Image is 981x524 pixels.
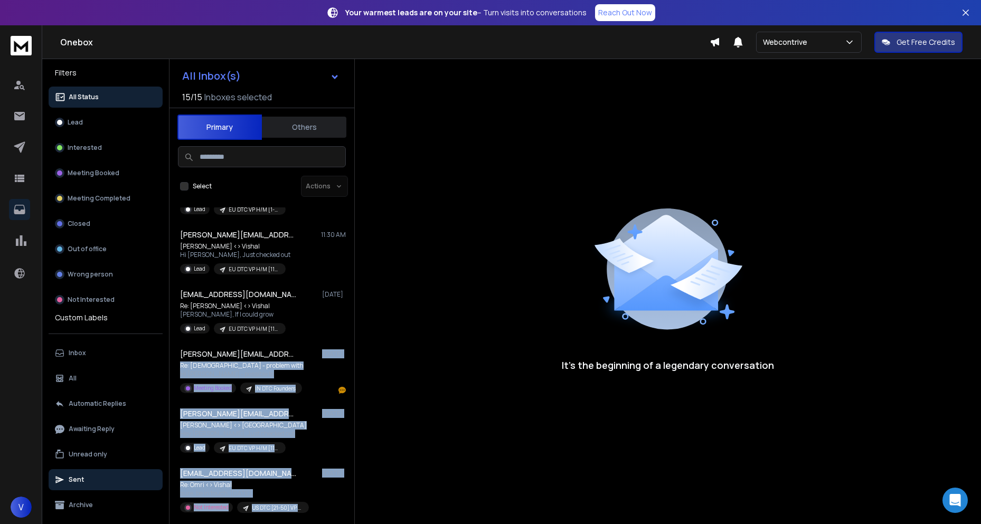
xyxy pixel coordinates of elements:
[68,169,119,177] p: Meeting Booked
[49,469,163,490] button: Sent
[229,265,279,273] p: EU DTC VP H/M [11-20]
[180,370,304,378] p: Hi [PERSON_NAME] - possible to
[321,231,346,239] p: 11:30 AM
[180,408,296,419] h1: [PERSON_NAME][EMAIL_ADDRESS][PERSON_NAME][PERSON_NAME][DOMAIN_NAME]
[180,251,290,259] p: Hi [PERSON_NAME], Just checked out
[897,37,955,47] p: Get Free Credits
[69,475,84,484] p: Sent
[49,239,163,260] button: Out of office
[562,358,774,373] p: It’s the beginning of a legendary conversation
[595,4,655,21] a: Reach Out Now
[49,87,163,108] button: All Status
[69,349,86,357] p: Inbox
[322,469,346,478] p: [DATE]
[49,418,163,440] button: Awaiting Reply
[180,489,307,498] p: sure. be in touch. [DATE],
[69,93,99,101] p: All Status
[68,194,130,203] p: Meeting Completed
[193,182,212,190] label: Select
[69,450,107,459] p: Unread only
[68,118,83,127] p: Lead
[49,65,163,80] h3: Filters
[874,32,963,53] button: Get Free Credits
[69,501,93,509] p: Archive
[180,349,296,359] h1: [PERSON_NAME][EMAIL_ADDRESS][DOMAIN_NAME] +1
[345,7,587,18] p: – Turn visits into conversations
[252,504,303,512] p: US DTC [21-50] VP Head
[69,425,115,433] p: Awaiting Reply
[49,368,163,389] button: All
[49,188,163,209] button: Meeting Completed
[180,310,286,319] p: [PERSON_NAME], If I could grow
[322,290,346,299] p: [DATE]
[194,384,232,392] p: Meeting Booked
[180,468,296,479] h1: [EMAIL_ADDRESS][DOMAIN_NAME]
[180,421,307,430] p: [PERSON_NAME] <> [GEOGRAPHIC_DATA]
[194,205,205,213] p: Lead
[262,116,346,139] button: Others
[69,399,126,408] p: Automatic Replies
[49,163,163,184] button: Meeting Booked
[68,270,113,279] p: Wrong person
[55,312,108,323] h3: Custom Labels
[68,144,102,152] p: Interested
[49,444,163,465] button: Unread only
[194,265,205,273] p: Lead
[322,409,346,418] p: [DATE]
[194,325,205,332] p: Lead
[182,91,202,103] span: 15 / 15
[11,497,32,518] button: V
[942,488,968,513] div: Open Intercom Messenger
[229,206,279,214] p: EU DTC VP H/M [1-10]
[49,112,163,133] button: Lead
[180,361,304,370] p: Re: [DEMOGRAPHIC_DATA] - problem with
[255,385,296,393] p: IN DTC Founders
[180,430,307,438] p: Hey [PERSON_NAME], Just checked out
[180,242,290,251] p: [PERSON_NAME] <> Vishal
[194,503,229,511] p: Not Interested
[49,289,163,310] button: Not Interested
[177,115,262,140] button: Primary
[598,7,652,18] p: Reach Out Now
[345,7,477,17] strong: Your warmest leads are on your site
[180,302,286,310] p: Re: [PERSON_NAME] <> Vishal
[49,213,163,234] button: Closed
[763,37,812,47] p: Webcontrive
[49,137,163,158] button: Interested
[60,36,710,49] h1: Onebox
[182,71,241,81] h1: All Inbox(s)
[68,220,90,228] p: Closed
[194,444,205,452] p: Lead
[49,342,163,364] button: Inbox
[174,65,348,87] button: All Inbox(s)
[68,296,115,304] p: Not Interested
[180,481,307,489] p: Re: Omri <> Vishal
[229,444,279,452] p: EU DTC VP H/M [11-20]
[180,230,296,240] h1: [PERSON_NAME][EMAIL_ADDRESS][PERSON_NAME][DOMAIN_NAME]
[68,245,107,253] p: Out of office
[69,374,77,383] p: All
[180,289,296,300] h1: [EMAIL_ADDRESS][DOMAIN_NAME]
[49,393,163,414] button: Automatic Replies
[322,350,346,358] p: [DATE]
[49,494,163,516] button: Archive
[49,264,163,285] button: Wrong person
[11,36,32,55] img: logo
[229,325,279,333] p: EU DTC VP H/M [11-20]
[204,91,272,103] h3: Inboxes selected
